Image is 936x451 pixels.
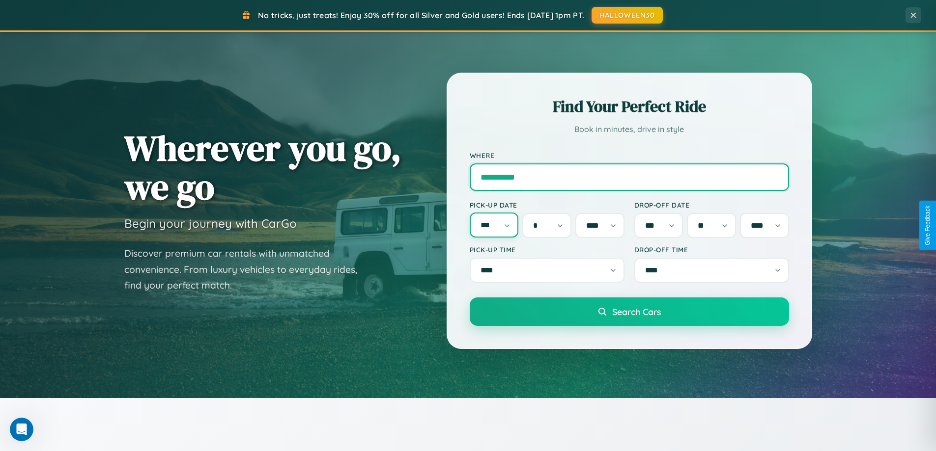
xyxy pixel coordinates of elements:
[124,245,370,293] p: Discover premium car rentals with unmatched convenience. From luxury vehicles to everyday rides, ...
[470,201,624,209] label: Pick-up Date
[258,10,584,20] span: No tricks, just treats! Enjoy 30% off for all Silver and Gold users! Ends [DATE] 1pm PT.
[470,96,789,117] h2: Find Your Perfect Ride
[634,245,789,254] label: Drop-off Time
[470,245,624,254] label: Pick-up Time
[470,151,789,159] label: Where
[10,418,33,441] iframe: Intercom live chat
[612,306,661,317] span: Search Cars
[634,201,789,209] label: Drop-off Date
[924,206,931,245] div: Give Feedback
[470,122,789,136] p: Book in minutes, drive in style
[592,7,663,24] button: HALLOWEEN30
[470,297,789,326] button: Search Cars
[124,129,401,206] h1: Wherever you go, we go
[124,216,297,231] h3: Begin your journey with CarGo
